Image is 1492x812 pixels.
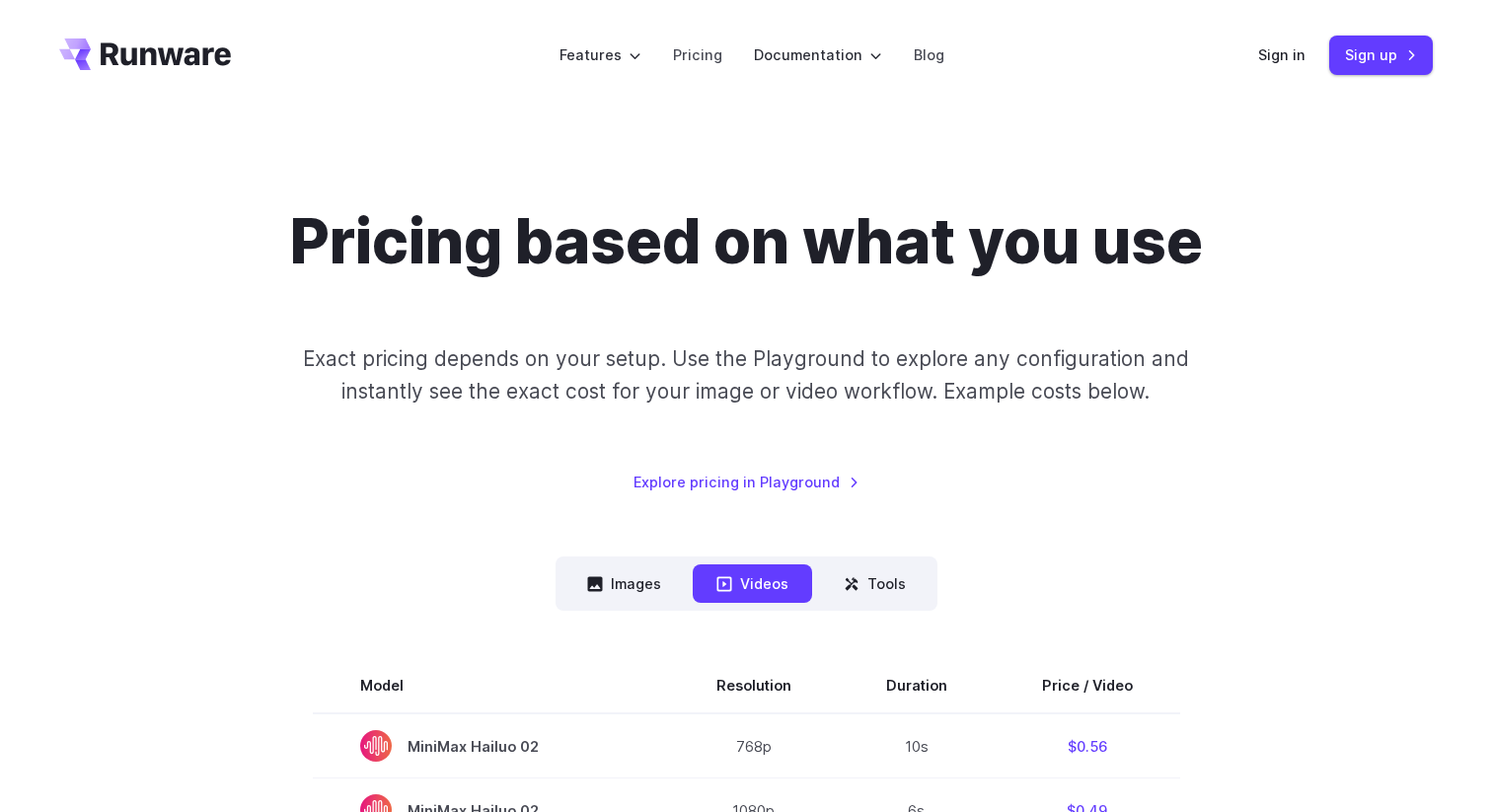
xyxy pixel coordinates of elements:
[995,713,1180,778] td: $0.56
[754,43,882,66] label: Documentation
[360,730,622,762] span: MiniMax Hailuo 02
[290,205,1203,279] h1: Pricing based on what you use
[563,564,685,603] button: Images
[693,564,812,603] button: Videos
[839,713,995,778] td: 10s
[559,43,641,66] label: Features
[914,43,944,66] a: Blog
[669,658,839,713] th: Resolution
[634,471,859,493] a: Explore pricing in Playground
[995,658,1180,713] th: Price / Video
[669,713,839,778] td: 768p
[820,564,930,603] button: Tools
[313,658,669,713] th: Model
[1329,36,1433,74] a: Sign up
[59,38,231,70] a: Go to /
[673,43,722,66] a: Pricing
[1258,43,1305,66] a: Sign in
[265,342,1227,408] p: Exact pricing depends on your setup. Use the Playground to explore any configuration and instantl...
[839,658,995,713] th: Duration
